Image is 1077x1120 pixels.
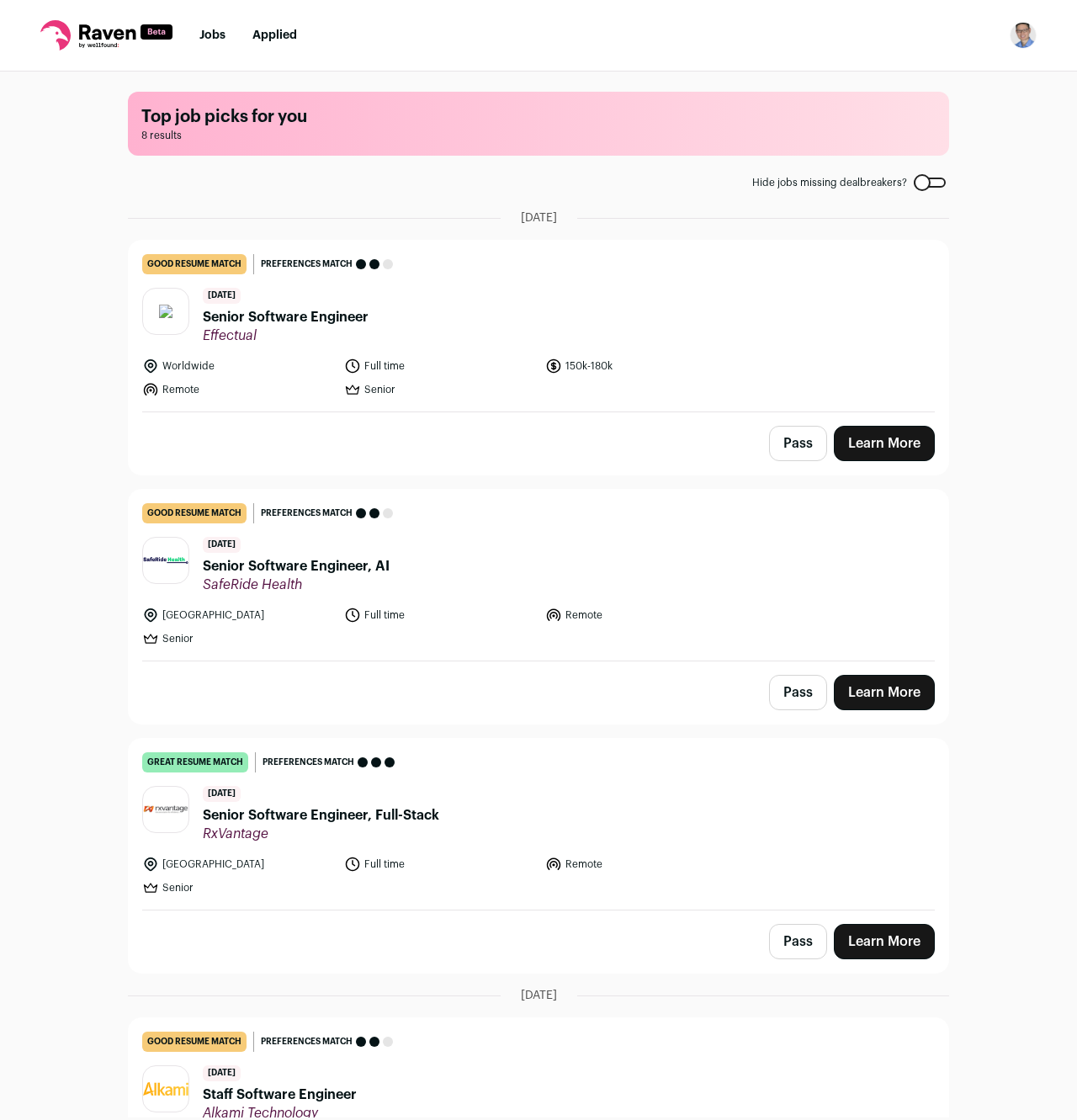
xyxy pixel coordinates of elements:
li: Remote [545,607,737,624]
div: great resume match [142,752,248,772]
a: great resume match Preferences match [DATE] Senior Software Engineer, Full-Stack RxVantage [GEOGR... [129,739,948,910]
a: Learn More [834,924,935,959]
li: 150k-180k [545,358,737,374]
span: Hide jobs missing dealbreakers? [752,176,907,189]
li: Full time [344,856,536,873]
button: Pass [769,426,827,461]
li: Remote [545,856,737,873]
span: RxVantage [203,825,439,842]
li: [GEOGRAPHIC_DATA] [142,856,334,873]
span: [DATE] [521,210,557,226]
span: Preferences match [263,754,354,771]
li: Full time [344,358,536,374]
h1: Top job picks for you [141,105,936,129]
img: c845aac2789c1b30fdc3eb4176dac537391df06ed23acd8e89f60a323ad6dbd0.png [143,1082,188,1096]
span: [DATE] [203,786,241,802]
a: good resume match Preferences match [DATE] Senior Software Engineer, AI SafeRide Health [GEOGRAPH... [129,490,948,661]
div: good resume match [142,503,247,523]
li: [GEOGRAPHIC_DATA] [142,607,334,624]
span: Preferences match [261,256,353,273]
img: 7f7aff76047d2b703e18420f146abeb0ab3298a8da53deabbe750c17dcea6af7.png [143,557,188,564]
img: c693548e4430a218be79b0f4da5e1b0ee82192efa4dbff0ee5e0bda20ce0f889.svg [159,305,172,318]
span: [DATE] [203,288,241,304]
img: 6528579-medium_jpg [1010,22,1037,49]
span: Senior Software Engineer, Full-Stack [203,805,439,825]
span: Senior Software Engineer, AI [203,556,390,576]
span: [DATE] [203,537,241,553]
span: [DATE] [203,1065,241,1081]
img: 1f9958bde26d3e4cd89f6c5ac529b5acafdd0060d66cdd10a21d15c927b32369.jpg [143,805,188,814]
li: Full time [344,607,536,624]
a: Learn More [834,426,935,461]
a: Learn More [834,675,935,710]
a: good resume match Preferences match [DATE] Senior Software Engineer Effectual Worldwide Full time... [129,241,948,411]
div: good resume match [142,254,247,274]
a: Jobs [199,29,225,41]
button: Pass [769,924,827,959]
span: [DATE] [521,987,557,1004]
span: Preferences match [261,1033,353,1050]
li: Worldwide [142,358,334,374]
a: Applied [252,29,297,41]
span: Staff Software Engineer [203,1085,357,1105]
li: Senior [142,879,334,896]
span: Effectual [203,327,369,344]
div: good resume match [142,1032,247,1052]
button: Pass [769,675,827,710]
button: Open dropdown [1010,22,1037,49]
li: Senior [142,630,334,647]
span: 8 results [141,129,936,142]
li: Senior [344,381,536,398]
span: SafeRide Health [203,576,390,593]
li: Remote [142,381,334,398]
span: Preferences match [261,505,353,522]
span: Senior Software Engineer [203,307,369,327]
